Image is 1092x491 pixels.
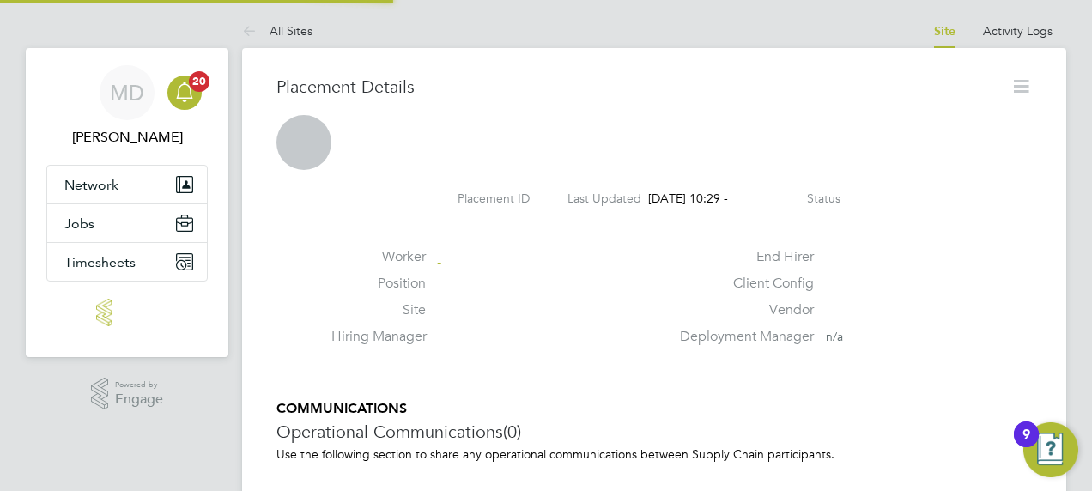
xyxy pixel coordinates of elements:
label: Position [331,275,426,293]
button: Open Resource Center, 9 new notifications [1023,422,1078,477]
label: Client Config [670,275,814,293]
label: Placement ID [458,191,530,206]
a: Activity Logs [983,23,1053,39]
label: Status [807,191,840,206]
span: Mark Dickinson [46,127,208,148]
span: n/a [826,329,843,344]
div: 9 [1022,434,1030,457]
span: Powered by [115,378,163,392]
label: Site [331,301,426,319]
h5: COMMUNICATIONS [276,400,1032,418]
label: End Hirer [670,248,814,266]
label: Vendor [670,301,814,319]
img: engage-logo-retina.png [96,299,158,326]
span: Timesheets [64,254,136,270]
label: Deployment Manager [670,328,814,346]
span: Engage [115,392,163,407]
button: Timesheets [47,243,207,281]
nav: Main navigation [26,48,228,357]
label: Hiring Manager [331,328,426,346]
a: MD[PERSON_NAME] [46,65,208,148]
h3: Placement Details [276,76,998,98]
span: Jobs [64,215,94,232]
a: Go to home page [46,299,208,326]
a: Site [934,24,955,39]
span: Network [64,177,118,193]
label: Worker [331,248,426,266]
button: Jobs [47,204,207,242]
span: 20 [189,71,209,92]
h3: Operational Communications [276,421,1032,443]
a: All Sites [242,23,312,39]
label: Last Updated [567,191,641,206]
a: Powered byEngage [91,378,164,410]
p: Use the following section to share any operational communications between Supply Chain participants. [276,446,1032,462]
button: Network [47,166,207,203]
span: [DATE] 10:29 - [648,191,728,206]
span: MD [110,82,144,104]
span: (0) [503,421,521,443]
a: 20 [167,65,202,120]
